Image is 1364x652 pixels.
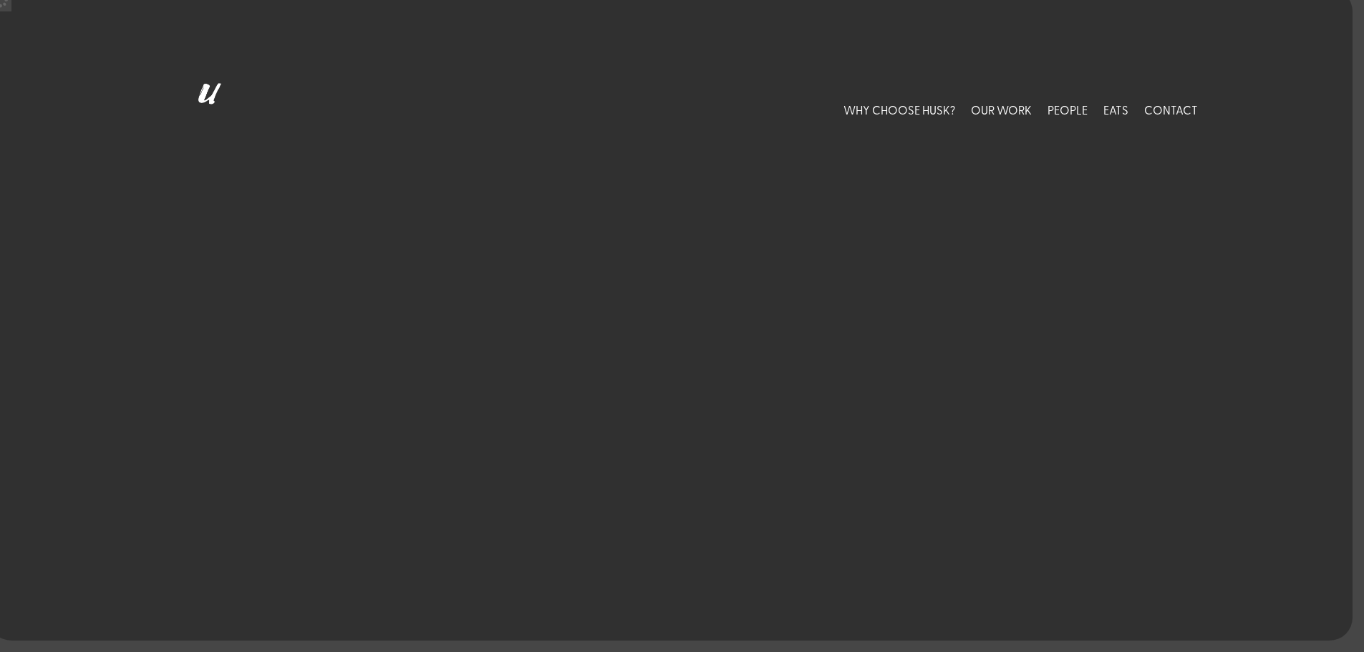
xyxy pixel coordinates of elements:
a: OUR WORK [971,77,1032,141]
a: CONTACT [1144,77,1198,141]
a: EATS [1103,77,1128,141]
a: WHY CHOOSE HUSK? [843,77,955,141]
img: Husk logo [167,77,246,141]
a: PEOPLE [1048,77,1088,141]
